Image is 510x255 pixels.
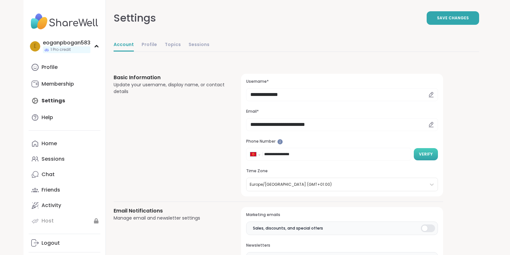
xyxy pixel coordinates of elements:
[29,136,100,151] a: Home
[42,114,53,121] div: Help
[437,15,469,21] span: Save Changes
[42,64,58,71] div: Profile
[414,148,438,160] button: Verify
[42,140,57,147] div: Home
[43,39,90,46] div: eoganpbogan583
[246,139,438,144] h3: Phone Number
[29,198,100,213] a: Activity
[42,80,74,88] div: Membership
[246,243,438,248] h3: Newsletters
[29,60,100,75] a: Profile
[114,39,134,52] a: Account
[114,215,226,222] div: Manage email and newsletter settings
[114,207,226,215] h3: Email Notifications
[253,225,323,231] span: Sales, discounts, and special offers
[142,39,157,52] a: Profile
[42,156,65,163] div: Sessions
[114,74,226,81] h3: Basic Information
[29,110,100,125] a: Help
[51,47,71,52] span: 1 Pro credit
[427,11,479,25] button: Save Changes
[29,151,100,167] a: Sessions
[29,235,100,251] a: Logout
[277,139,283,145] iframe: Spotlight
[42,171,55,178] div: Chat
[29,76,100,92] a: Membership
[246,212,438,218] h3: Marketing emails
[42,202,61,209] div: Activity
[246,79,438,84] h3: Username*
[114,10,156,26] div: Settings
[34,42,36,51] span: e
[42,186,60,194] div: Friends
[42,217,54,224] div: Host
[246,168,438,174] h3: Time Zone
[189,39,209,52] a: Sessions
[29,10,100,33] img: ShareWell Nav Logo
[29,213,100,229] a: Host
[419,151,433,157] span: Verify
[29,182,100,198] a: Friends
[165,39,181,52] a: Topics
[246,109,438,114] h3: Email*
[42,240,60,247] div: Logout
[114,81,226,95] div: Update your username, display name, or contact details
[29,167,100,182] a: Chat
